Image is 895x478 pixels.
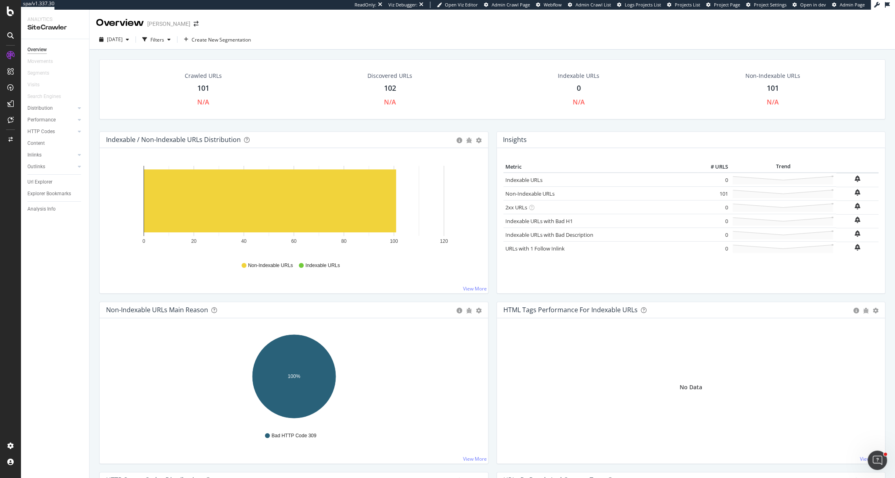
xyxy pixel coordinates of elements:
[466,308,472,313] div: bug
[106,331,482,425] div: A chart.
[27,178,83,186] a: Url Explorer
[27,190,71,198] div: Explorer Bookmarks
[241,238,247,244] text: 40
[492,2,530,8] span: Admin Crawl Page
[463,455,487,462] a: View More
[568,2,611,8] a: Admin Crawl List
[107,36,123,43] span: 2025 Sep. 10th
[27,92,61,101] div: Search Engines
[27,151,42,159] div: Inlinks
[341,238,347,244] text: 80
[27,163,45,171] div: Outlinks
[855,189,860,196] div: bell-plus
[706,2,740,8] a: Project Page
[855,203,860,209] div: bell-plus
[766,83,778,94] div: 101
[793,2,826,8] a: Open in dev
[147,20,190,28] div: [PERSON_NAME]
[505,176,542,184] a: Indexable URLs
[27,69,49,77] div: Segments
[675,2,700,8] span: Projects List
[305,262,340,269] span: Indexable URLs
[505,231,593,238] a: Indexable URLs with Bad Description
[185,72,222,80] div: Crawled URLs
[505,245,565,252] a: URLs with 1 Follow Inlink
[27,178,52,186] div: Url Explorer
[191,238,197,244] text: 20
[248,262,293,269] span: Non-Indexable URLs
[271,432,316,439] span: Bad HTTP Code 309
[503,306,638,314] div: HTML Tags Performance for Indexable URLs
[197,98,209,107] div: N/A
[832,2,865,8] a: Admin Page
[355,2,376,8] div: ReadOnly:
[503,161,698,173] th: Metric
[27,205,56,213] div: Analysis Info
[698,214,730,228] td: 0
[698,187,730,200] td: 101
[536,2,562,8] a: Webflow
[96,16,144,30] div: Overview
[139,33,174,46] button: Filters
[698,173,730,187] td: 0
[714,2,740,8] span: Project Page
[106,306,208,314] div: Non-Indexable URLs Main Reason
[698,242,730,255] td: 0
[27,139,83,148] a: Content
[855,230,860,237] div: bell-plus
[27,104,75,113] a: Distribution
[463,285,487,292] a: View More
[437,2,478,8] a: Open Viz Editor
[194,21,198,27] div: arrow-right-arrow-left
[384,98,396,107] div: N/A
[868,451,887,470] iframe: Intercom live chat
[625,2,661,8] span: Logs Projects List
[27,127,75,136] a: HTTP Codes
[27,139,45,148] div: Content
[730,161,836,173] th: Trend
[384,83,396,94] div: 102
[106,161,482,255] svg: A chart.
[505,217,573,225] a: Indexable URLs with Bad H1
[766,98,778,107] div: N/A
[27,46,47,54] div: Overview
[855,244,860,250] div: bell-plus
[27,116,56,124] div: Performance
[754,2,787,8] span: Project Settings
[27,16,83,23] div: Analytics
[544,2,562,8] span: Webflow
[840,2,865,8] span: Admin Page
[484,2,530,8] a: Admin Crawl Page
[476,308,482,313] div: gear
[445,2,478,8] span: Open Viz Editor
[505,204,527,211] a: 2xx URLs
[855,175,860,182] div: bell-plus
[466,138,472,143] div: bug
[27,205,83,213] a: Analysis Info
[27,116,75,124] a: Performance
[291,238,297,244] text: 60
[142,238,145,244] text: 0
[440,238,448,244] text: 120
[680,383,702,391] div: No Data
[27,190,83,198] a: Explorer Bookmarks
[800,2,826,8] span: Open in dev
[576,2,611,8] span: Admin Crawl List
[503,134,527,145] h4: Insights
[27,57,53,66] div: Movements
[27,46,83,54] a: Overview
[855,217,860,223] div: bell-plus
[27,23,83,32] div: SiteCrawler
[617,2,661,8] a: Logs Projects List
[558,72,599,80] div: Indexable URLs
[288,374,300,379] text: 100%
[873,308,878,313] div: gear
[150,36,164,43] div: Filters
[698,228,730,242] td: 0
[181,33,254,46] button: Create New Segmentation
[27,81,48,89] a: Visits
[96,33,132,46] button: [DATE]
[388,2,417,8] div: Viz Debugger:
[27,69,57,77] a: Segments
